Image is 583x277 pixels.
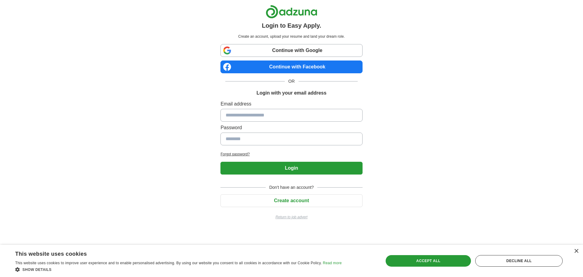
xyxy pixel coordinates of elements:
label: Password [220,124,362,131]
div: Decline all [475,255,563,267]
p: Create an account, upload your resume and land your dream role. [222,34,361,39]
button: Login [220,162,362,175]
span: Show details [22,268,52,272]
span: This website uses cookies to improve user experience and to enable personalised advertising. By u... [15,261,322,265]
a: Read more, opens a new window [323,261,342,265]
a: Return to job advert [220,214,362,220]
button: Create account [220,194,362,207]
img: Adzuna logo [266,5,317,19]
span: Don't have an account? [266,184,318,191]
div: Close [574,249,578,254]
a: Continue with Facebook [220,61,362,73]
a: Create account [220,198,362,203]
div: Show details [15,266,342,272]
h1: Login to Easy Apply. [262,21,321,30]
a: Continue with Google [220,44,362,57]
span: OR [285,78,298,85]
div: This website uses cookies [15,248,326,258]
h1: Login with your email address [257,89,326,97]
label: Email address [220,100,362,108]
div: Accept all [386,255,471,267]
a: Forgot password? [220,151,362,157]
